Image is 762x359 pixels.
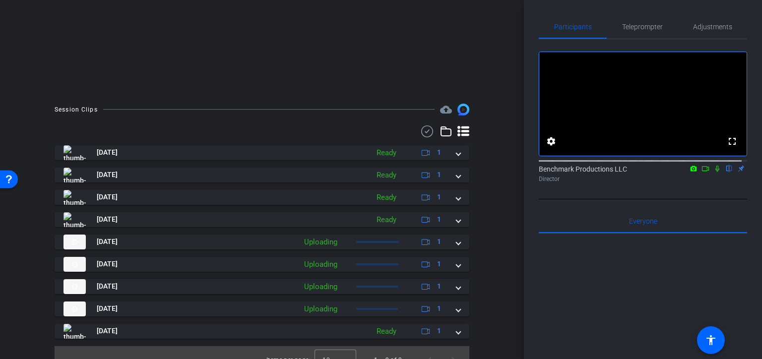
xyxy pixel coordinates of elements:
span: 1 [437,303,441,314]
span: [DATE] [97,237,118,247]
span: Adjustments [693,23,732,30]
mat-expansion-panel-header: thumb-nail[DATE]Ready1 [55,324,469,339]
mat-icon: cloud_upload [440,104,452,116]
div: Ready [372,147,401,159]
span: [DATE] [97,326,118,336]
mat-icon: flip [723,164,735,173]
img: Session clips [457,104,469,116]
span: [DATE] [97,147,118,158]
mat-expansion-panel-header: thumb-nail[DATE]Ready1 [55,212,469,227]
span: 1 [437,170,441,180]
div: Uploading [299,237,342,248]
span: [DATE] [97,192,118,202]
mat-icon: settings [545,135,557,147]
span: Everyone [629,218,657,225]
img: thumb-nail [63,212,86,227]
span: 1 [437,147,441,158]
span: Teleprompter [622,23,663,30]
span: [DATE] [97,214,118,225]
mat-icon: accessibility [705,334,717,346]
div: Ready [372,170,401,181]
span: Participants [554,23,592,30]
span: 1 [437,281,441,292]
div: Uploading [299,259,342,270]
div: Uploading [299,281,342,293]
mat-expansion-panel-header: thumb-nail[DATE]Ready1 [55,145,469,160]
span: 1 [437,326,441,336]
span: 1 [437,237,441,247]
img: thumb-nail [63,324,86,339]
mat-expansion-panel-header: thumb-nail[DATE]Uploading1 [55,235,469,249]
span: 1 [437,192,441,202]
div: Uploading [299,303,342,315]
div: Ready [372,326,401,337]
span: 1 [437,214,441,225]
span: [DATE] [97,281,118,292]
mat-expansion-panel-header: thumb-nail[DATE]Uploading1 [55,301,469,316]
span: [DATE] [97,303,118,314]
img: thumb-nail [63,145,86,160]
span: [DATE] [97,170,118,180]
span: Destinations for your clips [440,104,452,116]
div: Ready [372,214,401,226]
img: thumb-nail [63,168,86,182]
img: thumb-nail [63,235,86,249]
div: Director [539,175,747,183]
mat-expansion-panel-header: thumb-nail[DATE]Ready1 [55,190,469,205]
img: thumb-nail [63,190,86,205]
mat-expansion-panel-header: thumb-nail[DATE]Uploading1 [55,279,469,294]
img: thumb-nail [63,279,86,294]
mat-expansion-panel-header: thumb-nail[DATE]Ready1 [55,168,469,182]
span: 1 [437,259,441,269]
div: Benchmark Productions LLC [539,164,747,183]
img: thumb-nail [63,301,86,316]
div: Session Clips [55,105,98,115]
span: [DATE] [97,259,118,269]
mat-expansion-panel-header: thumb-nail[DATE]Uploading1 [55,257,469,272]
mat-icon: fullscreen [726,135,738,147]
div: Ready [372,192,401,203]
img: thumb-nail [63,257,86,272]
